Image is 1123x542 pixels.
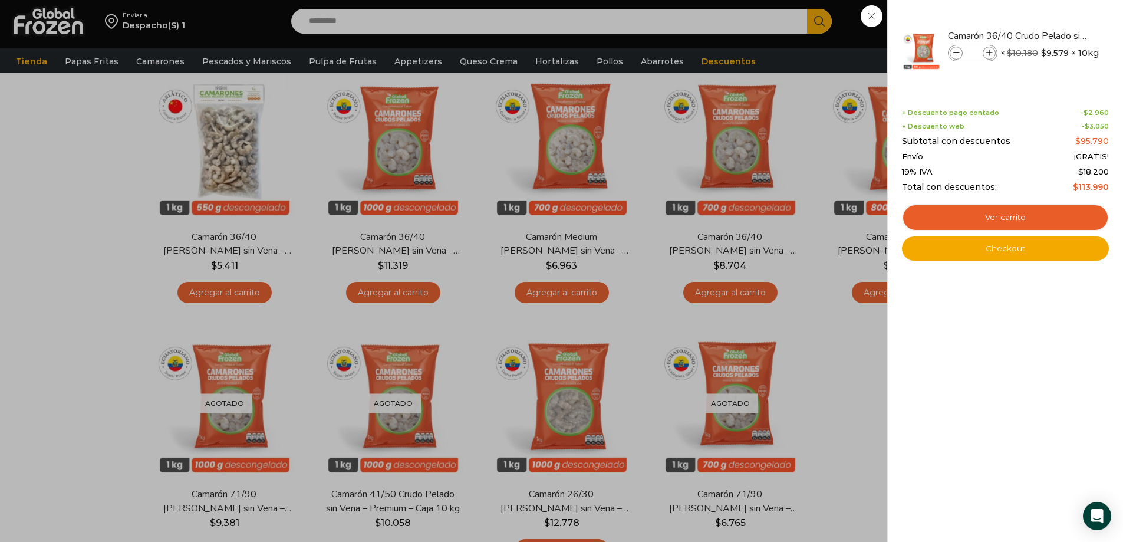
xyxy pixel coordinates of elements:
bdi: 2.960 [1084,109,1109,117]
bdi: 10.180 [1007,48,1038,58]
a: Camarón 36/40 Crudo Pelado sin Vena - Gold - Caja 10 kg [948,29,1088,42]
span: 18.200 [1078,167,1109,176]
span: × × 10kg [1000,45,1099,61]
span: Subtotal con descuentos [902,136,1010,146]
span: Envío [902,152,923,162]
a: Ver carrito [902,204,1109,231]
span: 19% IVA [902,167,933,177]
bdi: 3.050 [1085,122,1109,130]
bdi: 113.990 [1073,182,1109,192]
bdi: 9.579 [1041,47,1069,59]
span: ¡GRATIS! [1074,152,1109,162]
span: $ [1085,122,1089,130]
span: + Descuento pago contado [902,109,999,117]
span: $ [1078,167,1084,176]
a: Checkout [902,236,1109,261]
input: Product quantity [964,47,982,60]
span: $ [1041,47,1046,59]
span: - [1082,123,1109,130]
span: $ [1084,109,1088,117]
span: + Descuento web [902,123,964,130]
bdi: 95.790 [1075,136,1109,146]
span: $ [1073,182,1078,192]
span: - [1081,109,1109,117]
div: Open Intercom Messenger [1083,502,1111,530]
span: $ [1007,48,1012,58]
span: $ [1075,136,1081,146]
span: Total con descuentos: [902,182,997,192]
